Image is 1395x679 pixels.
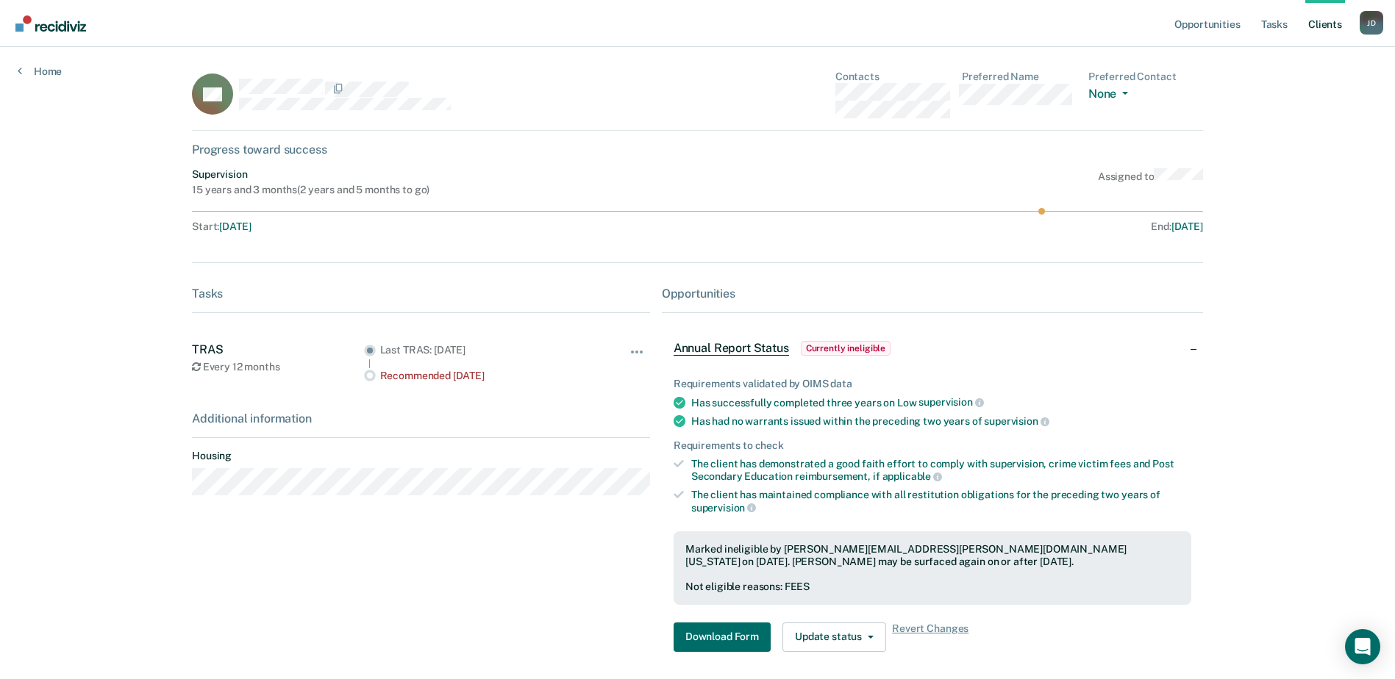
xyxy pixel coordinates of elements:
div: End : [704,220,1203,233]
div: J D [1360,11,1383,35]
div: Open Intercom Messenger [1345,629,1380,664]
div: The client has demonstrated a good faith effort to comply with supervision, crime victim fees and... [691,458,1191,483]
div: Supervision [192,168,429,181]
div: Recommended [DATE] [380,370,593,382]
span: Annual Report Status [674,341,789,356]
dt: Preferred Name [962,71,1077,83]
div: Every 12 months [192,361,364,373]
dt: Contacts [835,71,950,83]
div: Assigned to [1098,168,1203,196]
div: TRAS [192,342,364,356]
span: [DATE] [1171,220,1203,232]
span: [DATE] [219,220,251,232]
button: None [1088,87,1134,104]
span: supervision [984,415,1049,427]
img: Recidiviz [15,15,86,32]
div: Progress toward success [192,143,1203,157]
div: Last TRAS: [DATE] [380,344,593,356]
div: Additional information [192,412,650,425]
div: Requirements validated by OIMS data [674,378,1191,390]
span: supervision [691,502,756,514]
span: Currently ineligible [801,341,891,356]
span: Revert Changes [892,622,968,652]
span: applicable [882,470,942,482]
div: Start : [192,220,698,233]
button: Update status [782,622,886,652]
div: Requirements to check [674,439,1191,452]
div: Has successfully completed three years on Low [691,396,1191,409]
dt: Preferred Contact [1088,71,1203,83]
div: The client has maintained compliance with all restitution obligations for the preceding two years of [691,489,1191,514]
button: Profile dropdown button [1360,11,1383,35]
div: Not eligible reasons: FEES [685,581,1180,593]
div: Has had no warrants issued within the preceding two years of [691,414,1191,428]
span: supervision [918,396,983,408]
div: Marked ineligible by [PERSON_NAME][EMAIL_ADDRESS][PERSON_NAME][DOMAIN_NAME][US_STATE] on [DATE]. ... [685,543,1180,568]
div: Tasks [192,287,650,301]
button: Download Form [674,622,771,652]
div: Annual Report StatusCurrently ineligible [662,325,1203,372]
div: 15 years and 3 months ( 2 years and 5 months to go ) [192,184,429,196]
a: Home [18,65,62,78]
dt: Housing [192,450,650,462]
a: Navigate to form link [674,622,777,652]
div: Opportunities [662,287,1203,301]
